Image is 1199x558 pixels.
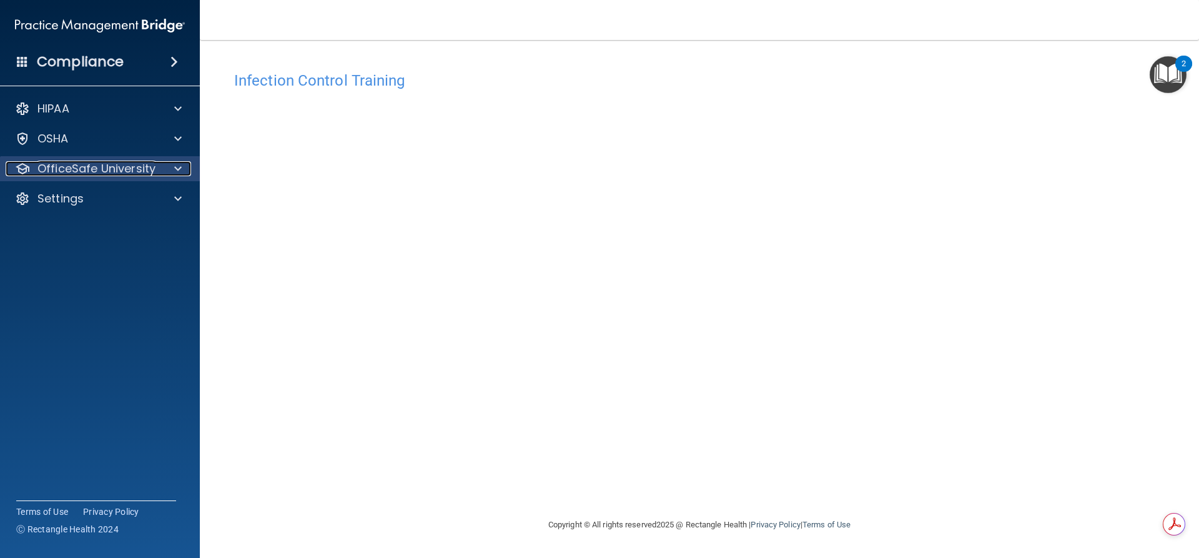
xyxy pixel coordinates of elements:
a: Privacy Policy [751,520,800,529]
p: OfficeSafe University [37,161,155,176]
h4: Compliance [37,53,124,71]
div: Copyright © All rights reserved 2025 @ Rectangle Health | | [471,505,927,545]
a: Terms of Use [16,506,68,518]
button: Open Resource Center, 2 new notifications [1150,56,1187,93]
p: Settings [37,191,84,206]
h4: Infection Control Training [234,72,1165,89]
a: Privacy Policy [83,506,139,518]
p: OSHA [37,131,69,146]
span: Ⓒ Rectangle Health 2024 [16,523,119,536]
a: OfficeSafe University [15,161,182,176]
a: OSHA [15,131,182,146]
iframe: infection-control-training [234,96,859,480]
div: 2 [1182,64,1186,80]
img: PMB logo [15,13,185,38]
p: HIPAA [37,101,69,116]
a: HIPAA [15,101,182,116]
a: Settings [15,191,182,206]
a: Terms of Use [802,520,851,529]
